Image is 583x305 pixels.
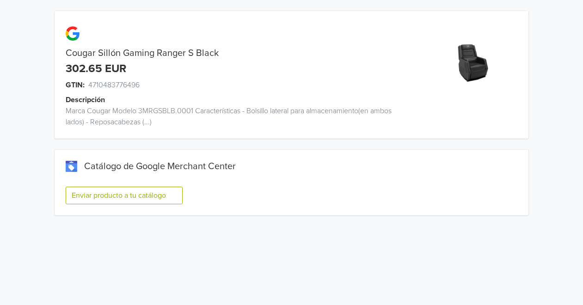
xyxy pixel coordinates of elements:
[55,48,410,59] div: Cougar Sillón Gaming Ranger S Black
[88,79,140,91] span: 4710483776496
[55,105,410,128] div: Marca Cougar Modelo 3MRGSBLB.0001 Características - Bolsillo lateral para almacenamiento(en ambos...
[435,30,504,99] img: product_image
[66,94,421,105] div: Descripción
[66,161,518,172] div: Catálogo de Google Merchant Center
[66,79,85,91] span: GTIN:
[66,187,183,204] button: Enviar producto a tu catálogo
[66,62,126,76] div: 302.65 EUR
